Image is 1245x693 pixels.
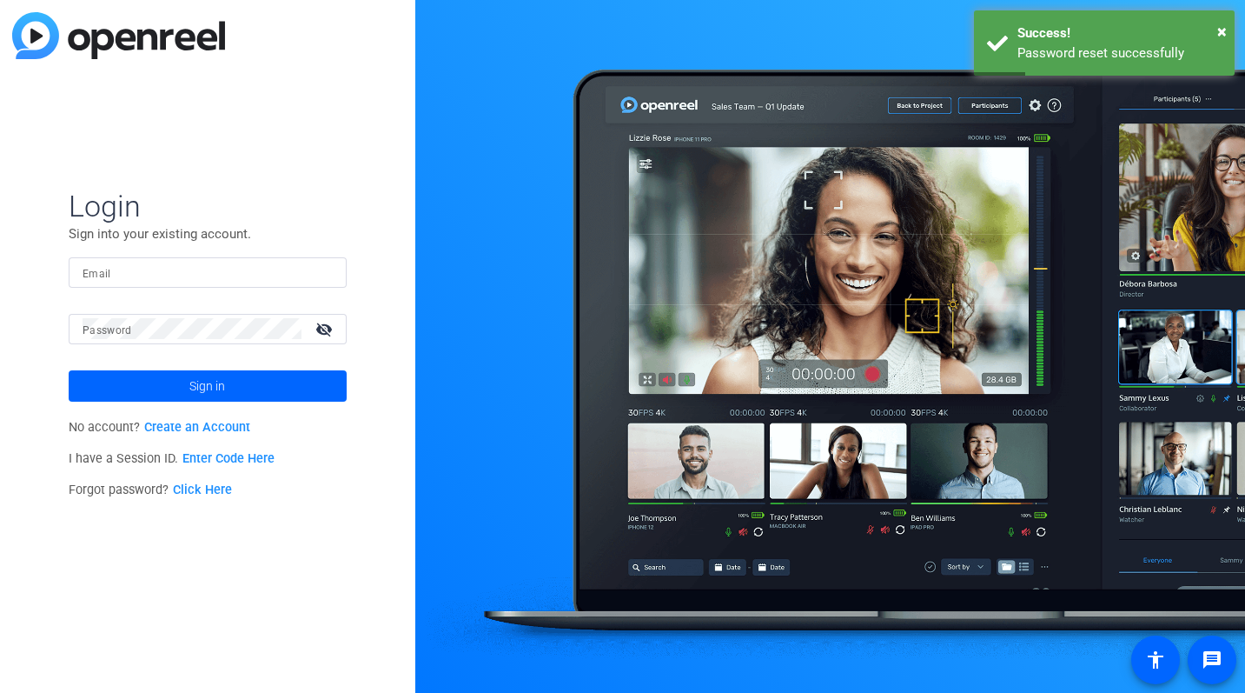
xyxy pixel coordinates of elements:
[83,262,333,283] input: Enter Email Address
[12,12,225,59] img: blue-gradient.svg
[1145,650,1166,670] mat-icon: accessibility
[69,188,347,224] span: Login
[182,451,275,466] a: Enter Code Here
[1017,23,1222,43] div: Success!
[305,317,347,342] mat-icon: visibility_off
[69,420,250,435] span: No account?
[69,483,232,497] span: Forgot password?
[144,420,250,435] a: Create an Account
[173,483,232,497] a: Click Here
[1217,18,1227,44] button: Close
[1217,21,1227,42] span: ×
[1017,43,1222,63] div: Password reset successfully
[69,370,347,402] button: Sign in
[83,268,111,280] mat-label: Email
[69,224,347,243] p: Sign into your existing account.
[1202,650,1222,670] mat-icon: message
[189,364,225,408] span: Sign in
[69,451,275,466] span: I have a Session ID.
[83,324,132,337] mat-label: Password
